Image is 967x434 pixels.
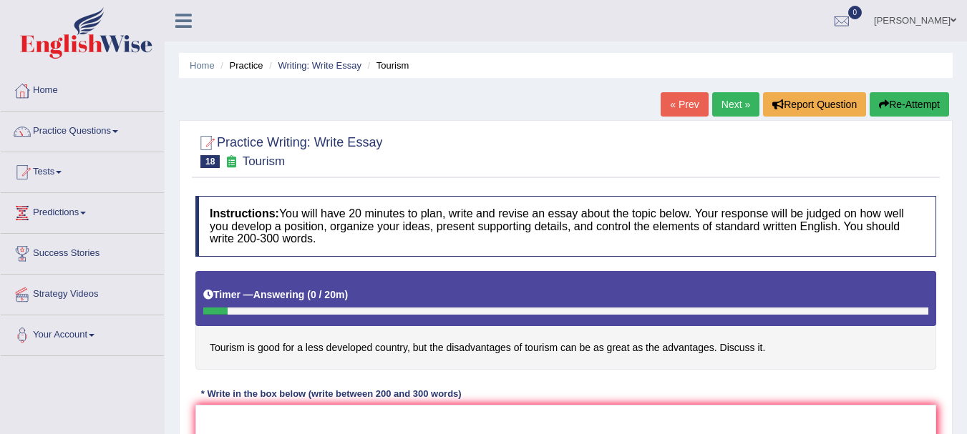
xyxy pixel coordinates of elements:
[195,388,467,401] div: * Write in the box below (write between 200 and 300 words)
[1,315,164,351] a: Your Account
[1,275,164,310] a: Strategy Videos
[870,92,949,117] button: Re-Attempt
[763,92,866,117] button: Report Question
[364,59,409,72] li: Tourism
[278,60,361,71] a: Writing: Write Essay
[1,234,164,270] a: Success Stories
[217,59,263,72] li: Practice
[223,155,238,169] small: Exam occurring question
[712,92,759,117] a: Next »
[848,6,862,19] span: 0
[203,290,348,300] h5: Timer —
[311,289,344,300] b: 0 / 20m
[1,71,164,107] a: Home
[1,193,164,229] a: Predictions
[661,92,708,117] a: « Prev
[210,207,279,220] b: Instructions:
[243,154,286,168] small: Tourism
[200,155,220,168] span: 18
[1,112,164,147] a: Practice Questions
[1,152,164,188] a: Tests
[190,60,215,71] a: Home
[307,289,311,300] b: (
[344,289,348,300] b: )
[195,196,936,257] h4: You will have 20 minutes to plan, write and revise an essay about the topic below. Your response ...
[253,289,305,300] b: Answering
[195,132,382,168] h2: Practice Writing: Write Essay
